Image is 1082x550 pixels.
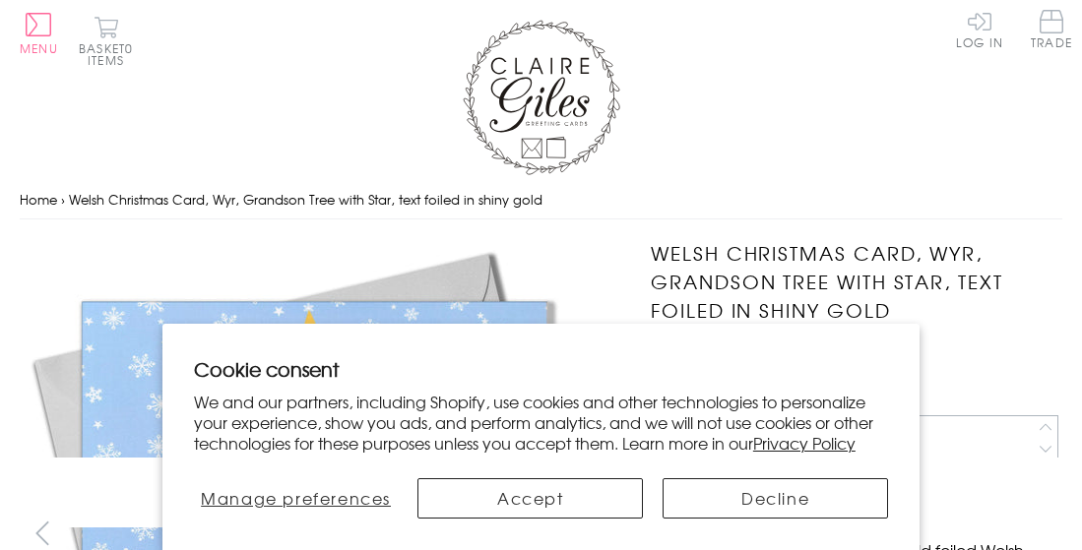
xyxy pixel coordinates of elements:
[194,478,399,519] button: Manage preferences
[417,478,643,519] button: Accept
[20,13,58,54] button: Menu
[651,239,1062,324] h1: Welsh Christmas Card, Wyr, Grandson Tree with Star, text foiled in shiny gold
[88,39,133,69] span: 0 items
[956,10,1003,48] a: Log In
[194,392,888,453] p: We and our partners, including Shopify, use cookies and other technologies to personalize your ex...
[20,190,57,209] a: Home
[753,431,856,455] a: Privacy Policy
[194,355,888,383] h2: Cookie consent
[201,486,391,510] span: Manage preferences
[61,190,65,209] span: ›
[463,20,620,175] img: Claire Giles Greetings Cards
[79,16,133,66] button: Basket0 items
[20,39,58,57] span: Menu
[1031,10,1072,52] a: Trade
[663,478,888,519] button: Decline
[20,180,1062,220] nav: breadcrumbs
[1031,10,1072,48] span: Trade
[69,190,542,209] span: Welsh Christmas Card, Wyr, Grandson Tree with Star, text foiled in shiny gold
